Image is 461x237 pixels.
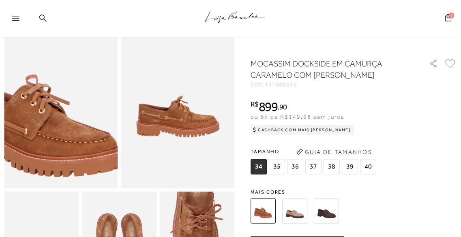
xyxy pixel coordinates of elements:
[251,125,354,135] div: Cashback com Mais [PERSON_NAME]
[443,13,454,24] button: 0
[342,159,358,175] span: 39
[324,159,340,175] span: 38
[259,99,278,114] span: 899
[121,18,234,188] img: image
[251,113,345,120] span: ou 6x de R$149,98 sem juros
[269,159,285,175] span: 35
[251,100,259,108] i: R$
[449,13,455,18] span: 0
[360,159,377,175] span: 40
[306,159,322,175] span: 37
[251,82,413,87] div: CÓD:
[265,82,298,88] span: 141000015
[251,58,403,81] h1: MOCASSIM DOCKSIDE EM CAMURÇA CARAMELO COM [PERSON_NAME]
[251,145,379,158] span: Tamanho
[287,159,304,175] span: 36
[280,102,287,111] span: 90
[251,159,267,175] span: 34
[314,199,339,224] img: MOCASSIM DOCKSIDE EM COURO CAFÉ
[278,103,287,111] i: ,
[251,190,457,194] span: Mais cores
[283,199,308,224] img: MOCASSIM DOCKSIDE EM CAMURÇA FENDI
[294,145,375,158] button: Guia de Tamanhos
[251,199,276,224] img: MOCASSIM DOCKSIDE EM CAMURÇA CARAMELO COM SOLADO TRATORADO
